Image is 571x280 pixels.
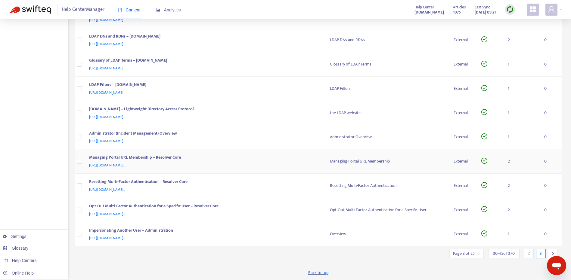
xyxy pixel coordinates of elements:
div: Resetting Multi-Factor Authentication – Resolver Core [89,178,318,186]
span: check-circle [481,85,487,91]
td: 1 [503,101,539,125]
strong: 1075 [453,9,461,16]
span: [URL][DOMAIN_NAME].. [89,211,125,217]
div: External [454,134,472,140]
div: Administrator Overview [330,134,444,140]
div: Managing Portal URL Membership – Resolver Core [89,154,318,162]
span: user [548,6,555,13]
span: [URL][DOMAIN_NAME].. [89,187,125,193]
span: [URL][DOMAIN_NAME].. [89,162,125,168]
td: 0 [539,125,562,150]
img: sync.dc5367851b00ba804db3.png [506,6,514,13]
div: External [454,207,472,213]
span: check-circle [481,133,487,139]
span: check-circle [481,109,487,115]
div: LDAP Filters [330,85,444,92]
td: 0 [539,52,562,77]
div: External [454,37,472,43]
td: 0 [539,198,562,222]
div: Administrator (Incident Management) Overview [89,130,318,138]
div: LDAP DNs and RDNs – [DOMAIN_NAME] [89,33,318,41]
div: LDAP Filters – [DOMAIN_NAME] [89,81,318,89]
div: [DOMAIN_NAME] – Lightweight Directory Access Protocol [89,106,318,114]
img: Swifteq [9,5,51,14]
div: Resetting Multi-Factor Authentication [330,182,444,189]
span: left [527,251,531,256]
div: Glossary of LDAP Terms [330,61,444,68]
strong: [DATE] 09:21 [475,9,496,16]
div: External [454,110,472,116]
div: External [454,85,472,92]
span: Last Sync [475,4,490,11]
div: Opt-Out Multi-Factor Authentication for a Specific User – Resolver Core [89,203,318,211]
td: 0 [539,101,562,125]
span: Articles [453,4,466,11]
td: 1 [503,125,539,150]
a: Settings [3,234,26,239]
span: check-circle [481,61,487,67]
span: check-circle [481,158,487,164]
span: [URL][DOMAIN_NAME] [89,90,123,96]
div: 3 [536,249,546,258]
div: the LDAP website [330,110,444,116]
span: [URL][DOMAIN_NAME].. [89,235,125,241]
td: 1 [503,77,539,101]
td: 0 [539,174,562,198]
span: book [118,8,122,12]
td: 0 [539,222,562,247]
td: 0 [539,77,562,101]
td: 0 [539,28,562,53]
div: External [454,61,472,68]
div: External [454,158,472,165]
span: right [551,251,555,256]
span: [URL][DOMAIN_NAME] [89,114,123,120]
div: Glossary of LDAP Terms – [DOMAIN_NAME] [89,57,318,65]
span: [URL][DOMAIN_NAME] [89,17,123,23]
span: Content [118,8,141,12]
div: Managing Portal URL Membership [330,158,444,165]
div: Opt-Out Multi-Factor Authentication for a Specific User [330,207,444,213]
span: Back to top [308,269,328,276]
a: Glossary [3,246,28,251]
div: External [454,182,472,189]
span: Help Center Manager [62,4,104,15]
td: 2 [503,198,539,222]
span: appstore [529,6,536,13]
a: [DOMAIN_NAME] [414,9,444,16]
span: check-circle [481,182,487,188]
span: 30 - 45 of 370 [493,250,515,257]
span: Help Center [414,4,434,11]
span: [URL][DOMAIN_NAME] [89,138,123,144]
a: Online Help [3,271,34,275]
div: Impersonating Another User – Administration [89,227,318,235]
td: 2 [503,174,539,198]
span: [URL][DOMAIN_NAME] [89,65,123,71]
span: Analytics [156,8,181,12]
span: Help Centers [12,258,37,263]
span: check-circle [481,230,487,236]
div: Overview [330,231,444,237]
div: LDAP DNs and RDNs [330,37,444,43]
td: 0 [539,149,562,174]
td: 1 [503,222,539,247]
td: 1 [503,52,539,77]
td: 2 [503,149,539,174]
td: 2 [503,28,539,53]
span: area-chart [156,8,160,12]
span: check-circle [481,206,487,212]
span: [URL][DOMAIN_NAME] [89,41,123,47]
iframe: Button to launch messaging window [547,256,566,275]
div: External [454,231,472,237]
span: check-circle [481,36,487,42]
